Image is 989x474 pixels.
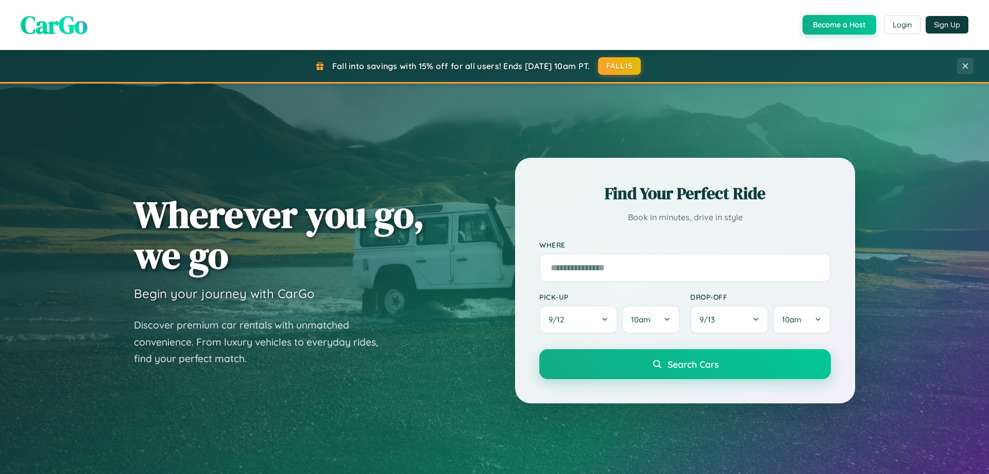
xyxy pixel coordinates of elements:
[332,61,590,71] span: Fall into savings with 15% off for all users! Ends [DATE] 10am PT.
[668,358,719,370] span: Search Cars
[773,305,831,334] button: 10am
[700,315,720,324] span: 9 / 13
[539,349,831,379] button: Search Cars
[690,292,831,301] label: Drop-off
[539,240,831,249] label: Where
[782,315,802,324] span: 10am
[539,182,831,205] h2: Find Your Perfect Ride
[884,15,920,34] button: Login
[549,315,569,324] span: 9 / 12
[631,315,651,324] span: 10am
[803,15,876,35] button: Become a Host
[539,292,680,301] label: Pick-up
[926,16,968,34] button: Sign Up
[690,305,769,334] button: 9/13
[622,305,680,334] button: 10am
[134,317,391,367] p: Discover premium car rentals with unmatched convenience. From luxury vehicles to everyday rides, ...
[134,194,424,275] h1: Wherever you go, we go
[134,286,315,301] h3: Begin your journey with CarGo
[598,57,641,75] button: FALL15
[539,305,618,334] button: 9/12
[21,8,88,42] span: CarGo
[539,210,831,225] p: Book in minutes, drive in style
